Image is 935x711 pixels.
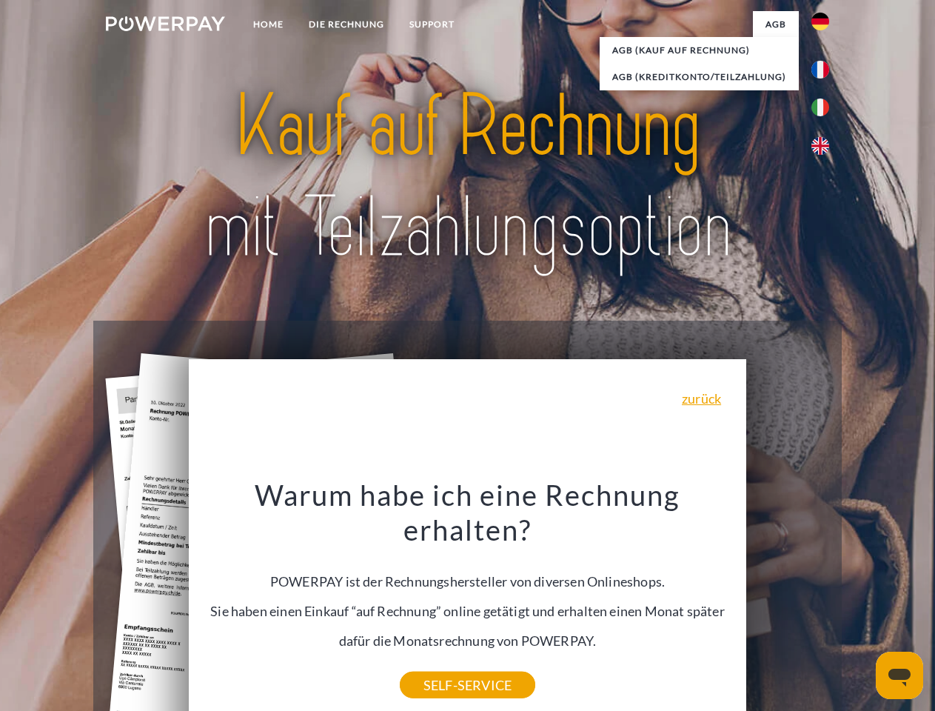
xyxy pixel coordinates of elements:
[600,37,799,64] a: AGB (Kauf auf Rechnung)
[198,477,738,685] div: POWERPAY ist der Rechnungshersteller von diversen Onlineshops. Sie haben einen Einkauf “auf Rechn...
[400,672,535,698] a: SELF-SERVICE
[241,11,296,38] a: Home
[198,477,738,548] h3: Warum habe ich eine Rechnung erhalten?
[106,16,225,31] img: logo-powerpay-white.svg
[397,11,467,38] a: SUPPORT
[753,11,799,38] a: agb
[296,11,397,38] a: DIE RECHNUNG
[682,392,721,405] a: zurück
[600,64,799,90] a: AGB (Kreditkonto/Teilzahlung)
[876,652,923,699] iframe: Schaltfläche zum Öffnen des Messaging-Fensters
[811,137,829,155] img: en
[811,99,829,116] img: it
[811,61,829,79] img: fr
[141,71,794,284] img: title-powerpay_de.svg
[811,13,829,30] img: de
